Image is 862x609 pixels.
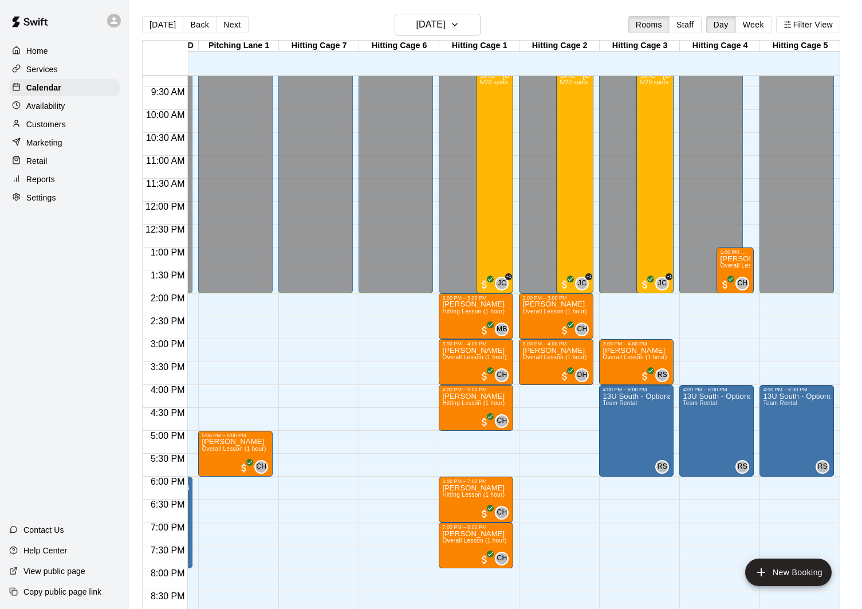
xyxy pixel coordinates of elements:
[745,559,832,586] button: add
[497,370,507,381] span: CH
[148,431,188,441] span: 5:00 PM
[495,368,509,382] div: Conner Hall
[737,278,747,289] span: CH
[148,545,188,555] span: 7:30 PM
[669,16,702,33] button: Staff
[26,64,58,75] p: Services
[26,174,55,185] p: Reports
[679,385,754,477] div: 4:00 PM – 6:00 PM: 13U South - Optional Practice
[680,41,760,52] div: Hitting Cage 4
[759,385,834,477] div: 4:00 PM – 6:00 PM: 13U South - Optional Practice
[279,41,359,52] div: Hitting Cage 7
[256,461,266,473] span: CH
[720,249,750,255] div: 1:00 PM – 2:00 PM
[666,273,672,280] span: +1
[575,277,589,290] div: Jaiden Cioffi
[26,100,65,112] p: Availability
[479,279,490,290] span: All customers have paid
[23,586,101,598] p: Copy public page link
[254,460,268,474] div: Conner Hall
[148,454,188,463] span: 5:30 PM
[439,522,513,568] div: 7:00 PM – 8:00 PM: Andrew Fegley
[522,341,590,347] div: 3:00 PM – 4:00 PM
[580,277,589,290] span: Jaiden Cioffi & 1 other
[442,295,510,301] div: 2:00 PM – 3:00 PM
[639,371,651,382] span: All customers have paid
[148,591,188,601] span: 8:30 PM
[479,417,490,428] span: All customers have paid
[9,171,120,188] a: Reports
[148,408,188,418] span: 4:30 PM
[442,524,510,530] div: 7:00 PM – 8:00 PM
[735,277,749,290] div: Conner Hall
[442,354,506,360] span: Overall Lesson (1 hour)
[439,293,513,339] div: 2:00 PM – 3:00 PM: Evan Kasper
[439,339,513,385] div: 3:00 PM – 4:00 PM: Austin Chapman
[479,508,490,520] span: All customers have paid
[148,87,188,97] span: 9:30 AM
[442,400,505,406] span: Hitting Lesson (1 hour)
[599,385,674,477] div: 4:00 PM – 6:00 PM: 13U South - Optional Practice
[683,387,750,392] div: 4:00 PM – 6:00 PM
[559,325,570,336] span: All customers have paid
[439,385,513,431] div: 4:00 PM – 5:00 PM: Asher Broderick
[640,79,668,85] span: 5/20 spots filled
[198,431,273,477] div: 5:00 PM – 6:00 PM: Rory Lutt
[143,225,187,234] span: 12:30 PM
[148,362,188,372] span: 3:30 PM
[658,278,667,289] span: JC
[9,61,120,78] a: Services
[9,116,120,133] a: Customers
[660,460,669,474] span: Ryan Schubert
[148,339,188,349] span: 3:00 PM
[143,156,188,166] span: 11:00 AM
[763,400,797,406] span: Team Rental
[216,16,248,33] button: Next
[683,400,717,406] span: Team Rental
[655,460,669,474] div: Ryan Schubert
[199,41,279,52] div: Pitching Lane 1
[522,295,590,301] div: 2:00 PM – 3:00 PM
[479,371,490,382] span: All customers have paid
[717,247,754,293] div: 1:00 PM – 2:00 PM: Isaac Moore
[628,16,670,33] button: Rooms
[495,506,509,520] div: Conner Hall
[476,64,513,293] div: 9:00 AM – 2:00 PM: SHC - Oct 13
[9,97,120,115] div: Availability
[479,554,490,565] span: All customers have paid
[603,341,670,347] div: 3:00 PM – 4:00 PM
[202,433,269,438] div: 5:00 PM – 6:00 PM
[183,16,217,33] button: Back
[738,461,747,473] span: RS
[259,460,268,474] span: Conner Hall
[23,545,67,556] p: Help Center
[603,387,670,392] div: 4:00 PM – 6:00 PM
[395,14,481,36] button: [DATE]
[580,323,589,336] span: Conner Hall
[495,323,509,336] div: Metro Baseball
[706,16,736,33] button: Day
[818,461,828,473] span: RS
[658,370,667,381] span: RS
[776,16,840,33] button: Filter View
[148,500,188,509] span: 6:30 PM
[9,42,120,60] a: Home
[763,387,830,392] div: 4:00 PM – 6:00 PM
[575,368,589,382] div: Daniel Hupart
[585,273,592,280] span: +1
[519,339,593,385] div: 3:00 PM – 4:00 PM: Alex Bares
[636,64,674,293] div: 9:00 AM – 2:00 PM: SHC - Oct 13
[600,41,680,52] div: Hitting Cage 3
[820,460,829,474] span: Ryan Schubert
[143,202,187,211] span: 12:00 PM
[522,308,587,315] span: Overall Lesson (1 hour)
[495,277,509,290] div: Jaiden Cioffi
[142,16,183,33] button: [DATE]
[143,179,188,188] span: 11:30 AM
[603,400,637,406] span: Team Rental
[760,41,840,52] div: Hitting Cage 5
